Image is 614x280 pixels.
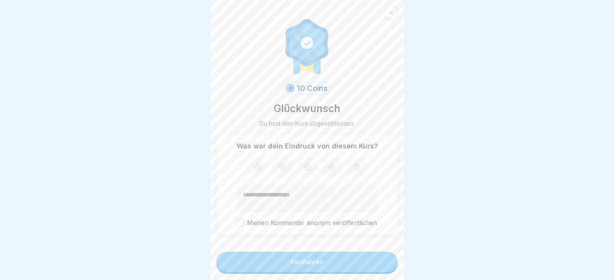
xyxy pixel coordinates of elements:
button: Fortfahren [216,252,398,272]
div: Fortfahren [291,258,324,265]
button: Meinen Kommentar anonym veröffentlichen [237,219,244,226]
textarea: Kommentar (optional) [237,185,377,212]
label: Meinen Kommentar anonym veröffentlichen [237,219,377,227]
img: coin.svg [284,82,295,94]
p: Du hast den Kurs abgeschlossen. [259,119,355,128]
div: 10 Coins [283,81,331,95]
p: Glückwunsch [274,101,340,116]
p: Was war dein Eindruck von diesem Kurs? [237,142,378,150]
img: completion.svg [281,17,333,75]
